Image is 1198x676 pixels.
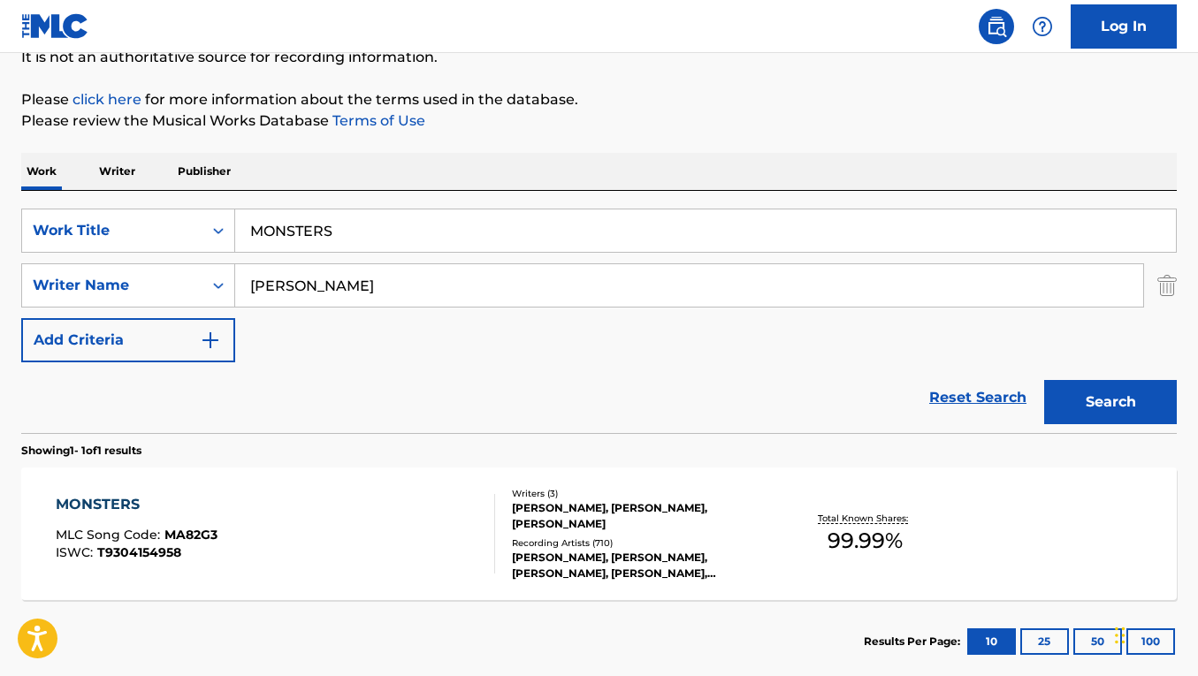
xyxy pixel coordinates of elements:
[21,209,1177,433] form: Search Form
[1032,16,1053,37] img: help
[21,467,1177,600] a: MONSTERSMLC Song Code:MA82G3ISWC:T9304154958Writers (3)[PERSON_NAME], [PERSON_NAME], [PERSON_NAME...
[21,13,89,39] img: MLC Logo
[33,275,192,296] div: Writer Name
[828,525,903,557] span: 99.99 %
[967,628,1016,655] button: 10
[1115,609,1126,662] div: Drag
[1157,263,1177,308] img: Delete Criterion
[172,153,236,190] p: Publisher
[56,527,164,543] span: MLC Song Code :
[1020,628,1069,655] button: 25
[512,550,769,581] div: [PERSON_NAME], [PERSON_NAME], [PERSON_NAME], [PERSON_NAME], [PERSON_NAME]
[21,443,141,459] p: Showing 1 - 1 of 1 results
[920,378,1035,417] a: Reset Search
[21,153,62,190] p: Work
[818,512,912,525] p: Total Known Shares:
[33,220,192,241] div: Work Title
[986,16,1007,37] img: search
[1044,380,1177,424] button: Search
[200,330,221,351] img: 9d2ae6d4665cec9f34b9.svg
[56,544,97,560] span: ISWC :
[21,89,1177,110] p: Please for more information about the terms used in the database.
[1025,9,1060,44] div: Help
[72,91,141,108] a: click here
[864,634,965,649] p: Results Per Page:
[56,494,217,515] div: MONSTERS
[97,544,181,560] span: T9304154958
[1073,628,1122,655] button: 50
[21,318,235,362] button: Add Criteria
[21,47,1177,68] p: It is not an authoritative source for recording information.
[329,112,425,129] a: Terms of Use
[979,9,1014,44] a: Public Search
[94,153,141,190] p: Writer
[1110,591,1198,676] iframe: Chat Widget
[512,500,769,532] div: [PERSON_NAME], [PERSON_NAME], [PERSON_NAME]
[512,536,769,550] div: Recording Artists ( 710 )
[164,527,217,543] span: MA82G3
[512,487,769,500] div: Writers ( 3 )
[21,110,1177,132] p: Please review the Musical Works Database
[1071,4,1177,49] a: Log In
